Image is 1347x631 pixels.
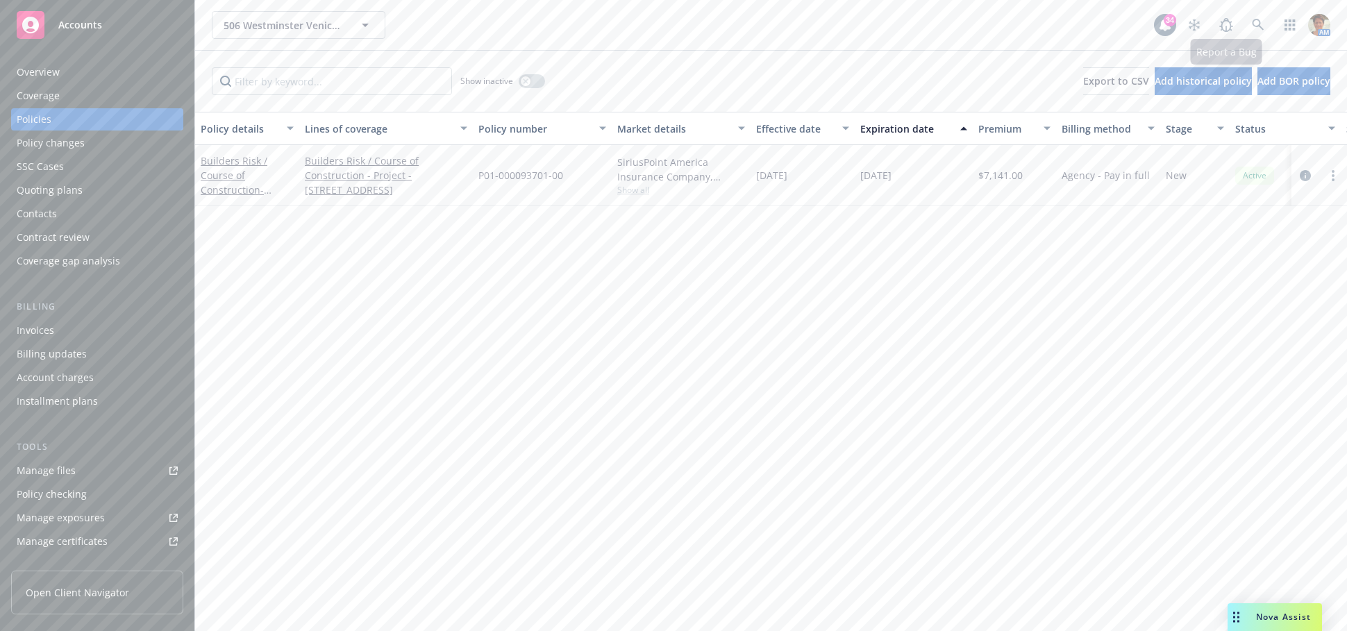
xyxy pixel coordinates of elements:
div: Policy checking [17,483,87,505]
a: Coverage gap analysis [11,250,183,272]
a: Report a Bug [1212,11,1240,39]
span: P01-000093701-00 [478,168,563,183]
span: Agency - Pay in full [1062,168,1150,183]
div: Lines of coverage [305,121,452,136]
button: Expiration date [855,112,973,145]
div: Tools [11,440,183,454]
a: Builders Risk / Course of Construction [201,154,289,226]
button: Add historical policy [1155,67,1252,95]
div: Policy number [478,121,591,136]
a: Quoting plans [11,179,183,201]
button: Export to CSV [1083,67,1149,95]
button: Billing method [1056,112,1160,145]
a: Invoices [11,319,183,342]
span: Accounts [58,19,102,31]
a: Policies [11,108,183,131]
button: Add BOR policy [1257,67,1330,95]
a: Policy checking [11,483,183,505]
a: Contacts [11,203,183,225]
a: Builders Risk / Course of Construction - Project - [STREET_ADDRESS] [305,153,467,197]
span: Show all [617,184,745,196]
a: Manage certificates [11,530,183,553]
span: [DATE] [756,168,787,183]
div: Effective date [756,121,834,136]
div: Expiration date [860,121,952,136]
a: Account charges [11,367,183,389]
span: Show inactive [460,75,513,87]
span: $7,141.00 [978,168,1023,183]
div: SSC Cases [17,155,64,178]
a: Installment plans [11,390,183,412]
button: Lines of coverage [299,112,473,145]
span: [DATE] [860,168,892,183]
div: 34 [1164,14,1176,26]
a: Policy changes [11,132,183,154]
div: Policies [17,108,51,131]
div: Premium [978,121,1035,136]
div: Overview [17,61,60,83]
button: Policy details [195,112,299,145]
div: Account charges [17,367,94,389]
button: Stage [1160,112,1230,145]
span: Active [1241,169,1269,182]
span: Export to CSV [1083,74,1149,87]
div: Contacts [17,203,57,225]
button: Market details [612,112,751,145]
div: Status [1235,121,1320,136]
a: Billing updates [11,343,183,365]
a: Manage exposures [11,507,183,529]
div: Billing [11,300,183,314]
button: Effective date [751,112,855,145]
div: Invoices [17,319,54,342]
span: Add historical policy [1155,74,1252,87]
a: circleInformation [1297,167,1314,184]
div: Billing updates [17,343,87,365]
span: New [1166,168,1187,183]
span: Open Client Navigator [26,585,129,600]
div: Drag to move [1228,603,1245,631]
a: Switch app [1276,11,1304,39]
span: Nova Assist [1256,611,1311,623]
div: SiriusPoint America Insurance Company, SiriusPoint, Distinguished Programs Group, LLC [617,155,745,184]
div: Market details [617,121,730,136]
div: Manage claims [17,554,87,576]
div: Manage files [17,460,76,482]
div: Manage certificates [17,530,108,553]
a: Manage files [11,460,183,482]
div: Policy details [201,121,278,136]
div: Stage [1166,121,1209,136]
a: Manage claims [11,554,183,576]
a: SSC Cases [11,155,183,178]
a: Coverage [11,85,183,107]
a: Search [1244,11,1272,39]
button: Nova Assist [1228,603,1322,631]
a: Overview [11,61,183,83]
div: Billing method [1062,121,1139,136]
div: Policy changes [17,132,85,154]
a: Accounts [11,6,183,44]
div: Coverage [17,85,60,107]
div: Coverage gap analysis [17,250,120,272]
div: Installment plans [17,390,98,412]
a: Stop snowing [1180,11,1208,39]
button: Policy number [473,112,612,145]
img: photo [1308,14,1330,36]
span: 506 Westminster Venice, LLC [224,18,344,33]
div: Manage exposures [17,507,105,529]
input: Filter by keyword... [212,67,452,95]
a: more [1325,167,1341,184]
div: Contract review [17,226,90,249]
div: Quoting plans [17,179,83,201]
span: Add BOR policy [1257,74,1330,87]
button: Premium [973,112,1056,145]
button: Status [1230,112,1341,145]
a: Contract review [11,226,183,249]
button: 506 Westminster Venice, LLC [212,11,385,39]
